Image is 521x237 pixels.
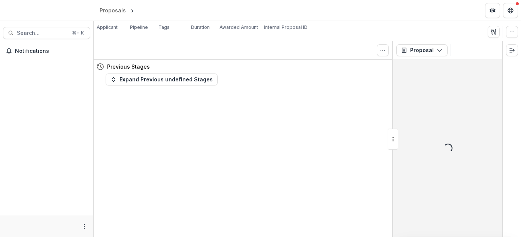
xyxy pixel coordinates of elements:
span: Search... [17,30,67,36]
p: Internal Proposal ID [264,24,308,31]
nav: breadcrumb [97,5,167,16]
button: Partners [485,3,500,18]
button: Expand right [506,44,518,56]
button: Search... [3,27,90,39]
div: Proposals [100,6,126,14]
h4: Previous Stages [107,63,150,70]
a: Proposals [97,5,129,16]
p: Tags [158,24,170,31]
button: More [80,222,89,231]
p: Pipeline [130,24,148,31]
button: Proposal [396,44,448,56]
button: Toggle View Cancelled Tasks [377,44,389,56]
span: Notifications [15,48,87,54]
button: Notifications [3,45,90,57]
button: Get Help [503,3,518,18]
p: Applicant [97,24,118,31]
button: Expand Previous undefined Stages [106,73,218,85]
div: ⌘ + K [70,29,85,37]
p: Duration [191,24,210,31]
p: Awarded Amount [219,24,258,31]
